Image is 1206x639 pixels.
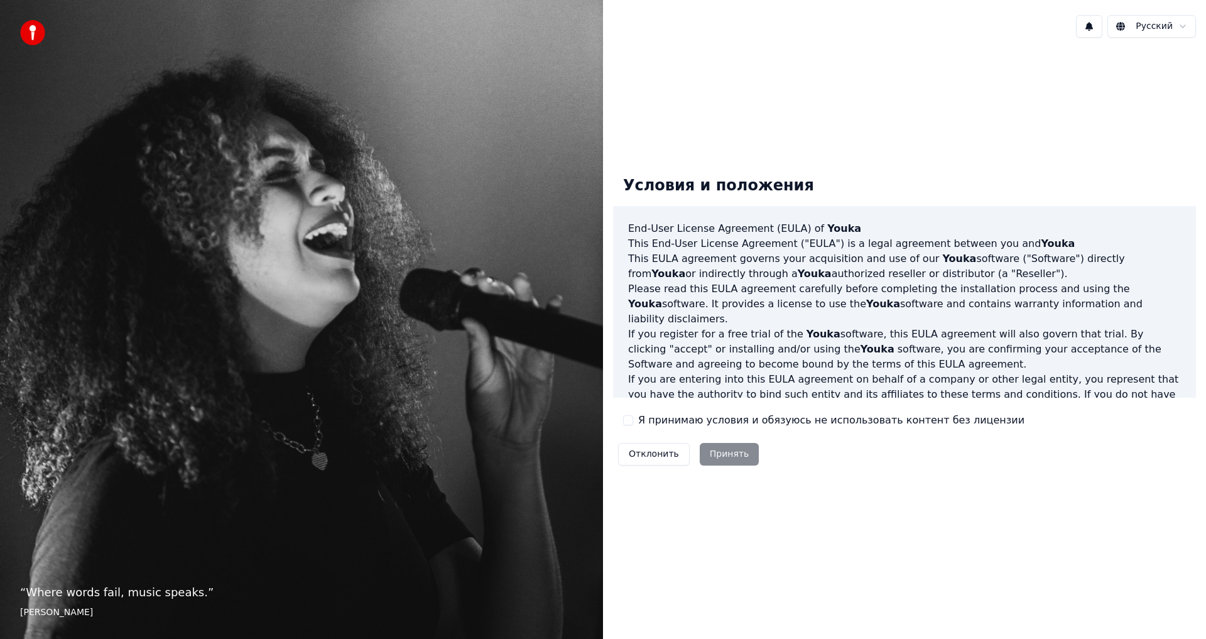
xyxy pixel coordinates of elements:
[628,251,1181,281] p: This EULA agreement governs your acquisition and use of our software ("Software") directly from o...
[942,253,976,265] span: Youka
[20,606,583,619] footer: [PERSON_NAME]
[628,372,1181,432] p: If you are entering into this EULA agreement on behalf of a company or other legal entity, you re...
[798,268,832,280] span: Youka
[651,268,685,280] span: Youka
[628,221,1181,236] h3: End-User License Agreement (EULA) of
[20,584,583,601] p: “ Where words fail, music speaks. ”
[827,222,861,234] span: Youka
[1041,238,1075,249] span: Youka
[638,413,1024,428] label: Я принимаю условия и обязуюсь не использовать контент без лицензии
[628,327,1181,372] p: If you register for a free trial of the software, this EULA agreement will also govern that trial...
[861,343,894,355] span: Youka
[628,236,1181,251] p: This End-User License Agreement ("EULA") is a legal agreement between you and
[628,298,662,310] span: Youka
[613,166,824,206] div: Условия и положения
[807,328,840,340] span: Youka
[628,281,1181,327] p: Please read this EULA agreement carefully before completing the installation process and using th...
[618,443,690,466] button: Отклонить
[866,298,900,310] span: Youka
[20,20,45,45] img: youka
